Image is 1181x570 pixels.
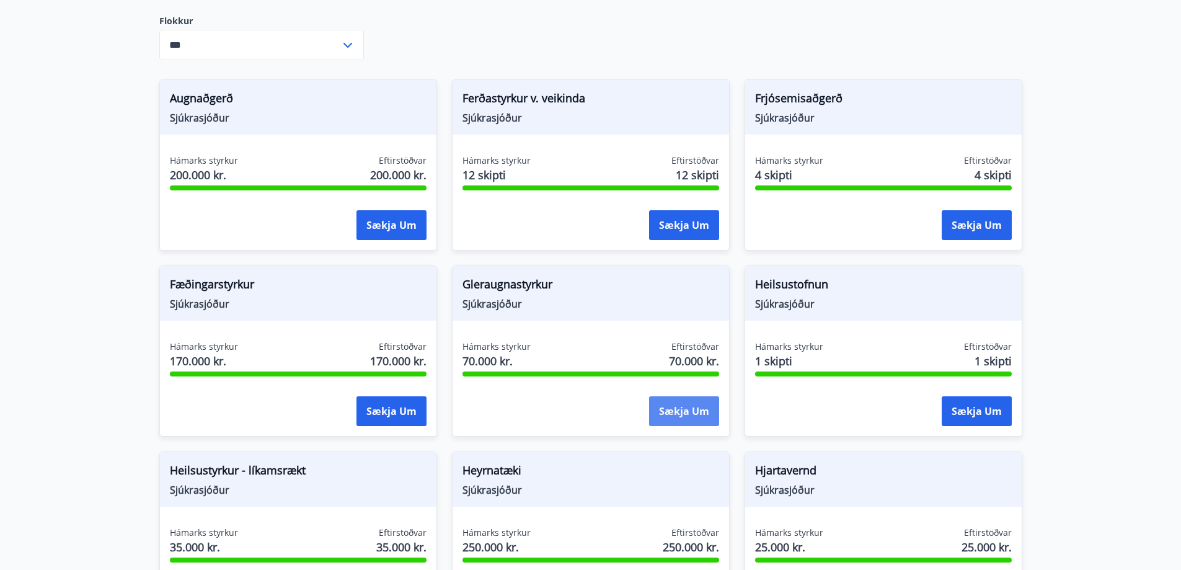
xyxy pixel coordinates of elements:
span: 1 skipti [975,353,1012,369]
span: 35.000 kr. [376,539,427,555]
span: Hámarks styrkur [462,154,531,167]
span: Sjúkrasjóður [170,483,427,497]
span: 4 skipti [755,167,823,183]
span: Hjartavernd [755,462,1012,483]
span: 25.000 kr. [962,539,1012,555]
button: Sækja um [649,210,719,240]
span: Heilsustyrkur - líkamsrækt [170,462,427,483]
span: Fæðingarstyrkur [170,276,427,297]
span: 200.000 kr. [170,167,238,183]
span: Hámarks styrkur [170,527,238,539]
span: Hámarks styrkur [462,527,531,539]
span: 4 skipti [975,167,1012,183]
button: Sækja um [356,210,427,240]
span: Sjúkrasjóður [755,297,1012,311]
span: Eftirstöðvar [964,527,1012,539]
span: Frjósemisaðgerð [755,90,1012,111]
span: 35.000 kr. [170,539,238,555]
span: Hámarks styrkur [755,527,823,539]
span: Gleraugnastyrkur [462,276,719,297]
span: Eftirstöðvar [671,527,719,539]
span: Sjúkrasjóður [462,297,719,311]
span: Ferðastyrkur v. veikinda [462,90,719,111]
span: Sjúkrasjóður [755,483,1012,497]
span: Eftirstöðvar [964,341,1012,353]
span: 25.000 kr. [755,539,823,555]
span: 170.000 kr. [370,353,427,369]
span: Hámarks styrkur [170,341,238,353]
button: Sækja um [942,396,1012,426]
span: Heilsustofnun [755,276,1012,297]
span: Eftirstöðvar [964,154,1012,167]
span: 12 skipti [462,167,531,183]
span: Eftirstöðvar [379,154,427,167]
span: Heyrnatæki [462,462,719,483]
span: 170.000 kr. [170,353,238,369]
span: 1 skipti [755,353,823,369]
span: 200.000 kr. [370,167,427,183]
span: Hámarks styrkur [462,341,531,353]
span: Hámarks styrkur [755,341,823,353]
span: Eftirstöðvar [379,341,427,353]
span: Sjúkrasjóður [170,111,427,125]
span: Sjúkrasjóður [170,297,427,311]
span: 250.000 kr. [663,539,719,555]
span: Eftirstöðvar [671,154,719,167]
span: 70.000 kr. [669,353,719,369]
span: Sjúkrasjóður [462,483,719,497]
span: Eftirstöðvar [379,527,427,539]
span: Sjúkrasjóður [755,111,1012,125]
button: Sækja um [649,396,719,426]
button: Sækja um [356,396,427,426]
span: 12 skipti [676,167,719,183]
label: Flokkur [159,15,364,27]
span: 70.000 kr. [462,353,531,369]
span: Hámarks styrkur [755,154,823,167]
span: Sjúkrasjóður [462,111,719,125]
button: Sækja um [942,210,1012,240]
span: Hámarks styrkur [170,154,238,167]
span: Eftirstöðvar [671,341,719,353]
span: Augnaðgerð [170,90,427,111]
span: 250.000 kr. [462,539,531,555]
